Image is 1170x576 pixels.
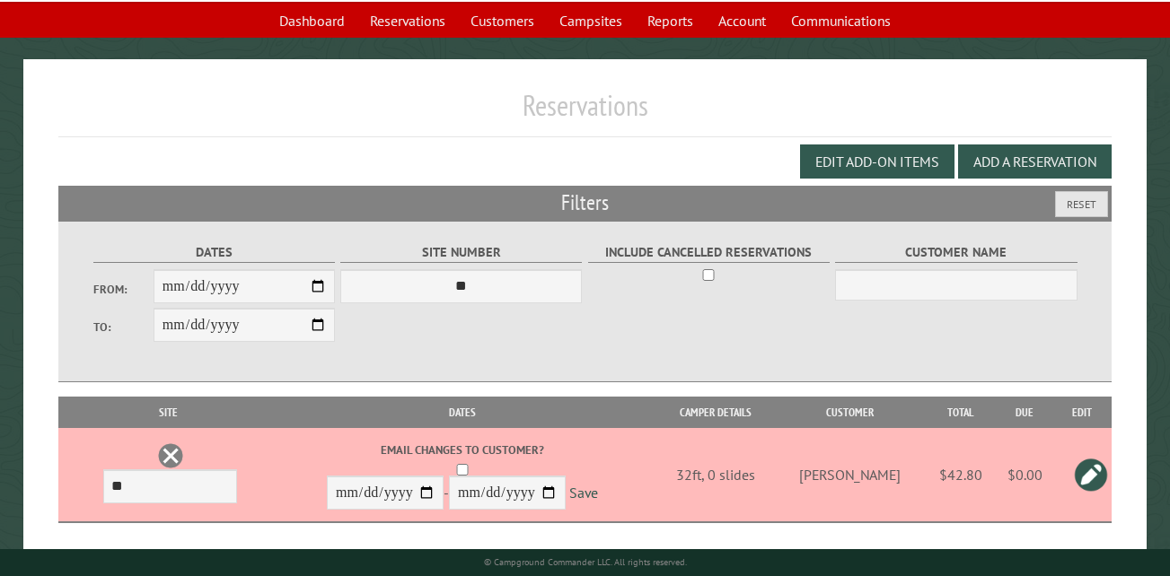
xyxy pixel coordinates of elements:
[588,242,830,263] label: Include Cancelled Reservations
[775,397,925,428] th: Customer
[708,4,777,38] a: Account
[925,397,997,428] th: Total
[484,556,687,568] small: © Campground Commander LLC. All rights reserved.
[268,397,655,428] th: Dates
[958,144,1112,179] button: Add a Reservation
[272,441,654,514] div: -
[340,242,582,263] label: Site Number
[775,428,925,522] td: [PERSON_NAME]
[93,242,335,263] label: Dates
[268,4,356,38] a: Dashboard
[925,428,997,522] td: $42.80
[359,4,456,38] a: Reservations
[569,484,598,502] a: Save
[997,397,1053,428] th: Due
[93,319,154,336] label: To:
[58,88,1112,137] h1: Reservations
[637,4,704,38] a: Reports
[272,441,654,458] label: Email changes to customer?
[800,144,954,179] button: Edit Add-on Items
[656,397,775,428] th: Camper Details
[1053,397,1112,428] th: Edit
[460,4,545,38] a: Customers
[656,428,775,522] td: 32ft, 0 slides
[549,4,633,38] a: Campsites
[157,442,184,469] a: Delete this reservation
[93,281,154,298] label: From:
[997,428,1053,522] td: $0.00
[780,4,902,38] a: Communications
[1055,191,1108,217] button: Reset
[835,242,1077,263] label: Customer Name
[67,397,268,428] th: Site
[58,186,1112,220] h2: Filters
